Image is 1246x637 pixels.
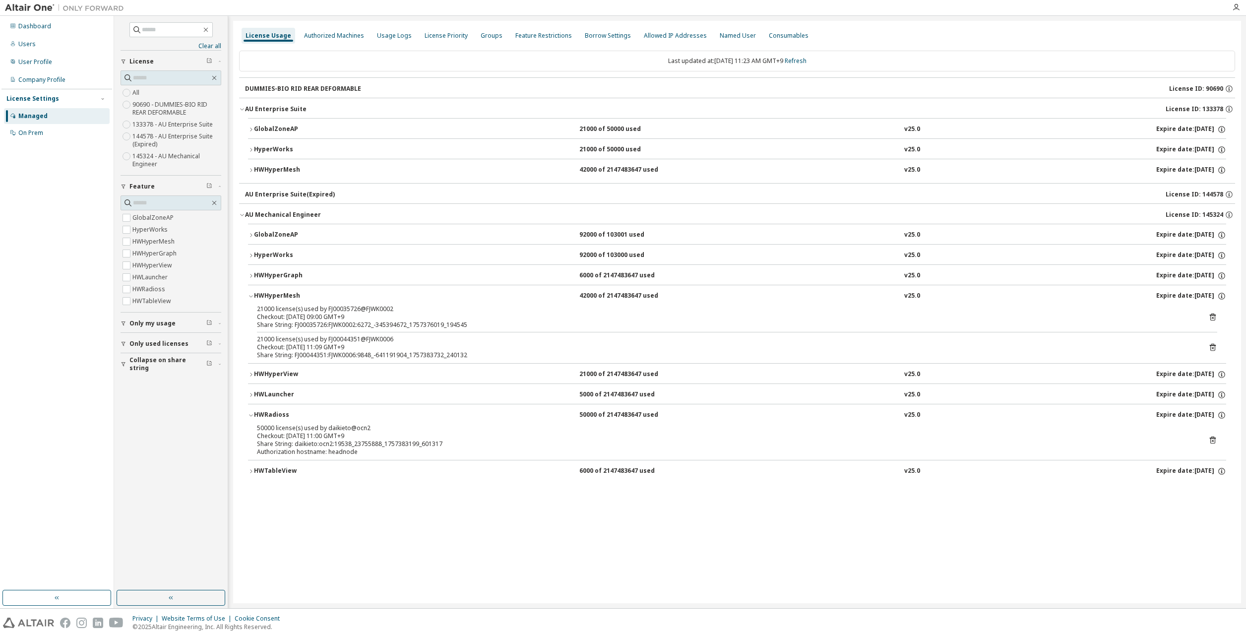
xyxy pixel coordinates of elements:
div: HWHyperMesh [254,292,343,301]
button: AU Enterprise SuiteLicense ID: 133378 [239,98,1235,120]
div: GlobalZoneAP [254,231,343,240]
div: HWHyperGraph [254,271,343,280]
div: On Prem [18,129,43,137]
div: AU Enterprise Suite (Expired) [245,191,335,198]
div: Dashboard [18,22,51,30]
button: HWRadioss50000 of 2147483647 usedv25.0Expire date:[DATE] [248,404,1226,426]
div: HWHyperView [254,370,343,379]
label: HWHyperMesh [132,236,177,248]
button: GlobalZoneAP21000 of 50000 usedv25.0Expire date:[DATE] [248,119,1226,140]
div: 21000 license(s) used by FJ00044351@FJWK0006 [257,335,1193,343]
label: HWHyperGraph [132,248,179,259]
div: 50000 license(s) used by daikieto@ocn2 [257,424,1193,432]
span: Only my usage [129,319,176,327]
div: Consumables [769,32,809,40]
div: Share String: FJ00044351:FJWK0006:9848_-641191904_1757383732_240132 [257,351,1193,359]
div: 21000 of 2147483647 used [579,370,669,379]
div: Privacy [132,615,162,623]
div: Share String: FJ00035726:FJWK0002:6272_-345394672_1757376019_194545 [257,321,1193,329]
span: License ID: 133378 [1166,105,1223,113]
p: © 2025 Altair Engineering, Inc. All Rights Reserved. [132,623,286,631]
button: Feature [121,176,221,197]
div: Expire date: [DATE] [1156,145,1226,154]
button: HWHyperView21000 of 2147483647 usedv25.0Expire date:[DATE] [248,364,1226,385]
button: DUMMIES-BIO RID REAR DEFORMABLELicense ID: 90690 [245,78,1235,100]
div: 42000 of 2147483647 used [579,166,669,175]
div: Expire date: [DATE] [1156,292,1226,301]
button: HWLauncher5000 of 2147483647 usedv25.0Expire date:[DATE] [248,384,1226,406]
button: HWHyperMesh42000 of 2147483647 usedv25.0Expire date:[DATE] [248,159,1226,181]
div: Cookie Consent [235,615,286,623]
span: Collapse on share string [129,356,206,372]
div: 21000 of 50000 used [579,145,669,154]
button: Only my usage [121,313,221,334]
div: Expire date: [DATE] [1156,467,1226,476]
label: 133378 - AU Enterprise Suite [132,119,215,130]
div: Last updated at: [DATE] 11:23 AM GMT+9 [239,51,1235,71]
label: HyperWorks [132,224,170,236]
div: v25.0 [904,145,920,154]
span: Only used licenses [129,340,188,348]
div: Expire date: [DATE] [1156,251,1226,260]
div: v25.0 [904,390,920,399]
div: Expire date: [DATE] [1156,411,1226,420]
div: License Usage [246,32,291,40]
span: Clear filter [206,58,212,65]
button: HWHyperMesh42000 of 2147483647 usedv25.0Expire date:[DATE] [248,285,1226,307]
a: Refresh [785,57,807,65]
span: Clear filter [206,319,212,327]
div: v25.0 [904,292,920,301]
div: HyperWorks [254,145,343,154]
div: Expire date: [DATE] [1156,370,1226,379]
div: Borrow Settings [585,32,631,40]
img: instagram.svg [76,618,87,628]
label: HWTableView [132,295,173,307]
div: Authorization hostname: headnode [257,448,1193,456]
div: HWLauncher [254,390,343,399]
div: v25.0 [904,251,920,260]
span: License ID: 145324 [1166,211,1223,219]
div: AU Enterprise Suite [245,105,307,113]
button: Only used licenses [121,333,221,355]
div: GlobalZoneAP [254,125,343,134]
div: Expire date: [DATE] [1156,166,1226,175]
div: 6000 of 2147483647 used [579,271,669,280]
button: AU Enterprise Suite(Expired)License ID: 144578 [245,184,1235,205]
div: License Settings [6,95,59,103]
div: Expire date: [DATE] [1156,390,1226,399]
div: Usage Logs [377,32,412,40]
label: 144578 - AU Enterprise Suite (Expired) [132,130,221,150]
button: HyperWorks92000 of 103000 usedv25.0Expire date:[DATE] [248,245,1226,266]
span: Feature [129,183,155,191]
label: HWLauncher [132,271,170,283]
div: v25.0 [904,271,920,280]
button: License [121,51,221,72]
div: 21000 license(s) used by FJ00035726@FJWK0002 [257,305,1193,313]
label: HWRadioss [132,283,167,295]
div: Feature Restrictions [515,32,572,40]
div: Checkout: [DATE] 11:09 GMT+9 [257,343,1193,351]
div: DUMMIES-BIO RID REAR DEFORMABLE [245,85,361,93]
div: User Profile [18,58,52,66]
div: AU Mechanical Engineer [245,211,321,219]
div: Expire date: [DATE] [1156,125,1226,134]
div: v25.0 [904,467,920,476]
span: License ID: 90690 [1169,85,1223,93]
label: 145324 - AU Mechanical Engineer [132,150,221,170]
div: 92000 of 103001 used [579,231,669,240]
div: 42000 of 2147483647 used [579,292,669,301]
img: youtube.svg [109,618,124,628]
div: Share String: daikieto:ocn2:19538_23755888_1757383199_601317 [257,440,1193,448]
div: Groups [481,32,502,40]
div: 21000 of 50000 used [579,125,669,134]
div: HyperWorks [254,251,343,260]
button: HWHyperGraph6000 of 2147483647 usedv25.0Expire date:[DATE] [248,265,1226,287]
div: Allowed IP Addresses [644,32,707,40]
div: Website Terms of Use [162,615,235,623]
button: Collapse on share string [121,353,221,375]
div: v25.0 [904,370,920,379]
label: 90690 - DUMMIES-BIO RID REAR DEFORMABLE [132,99,221,119]
div: v25.0 [904,411,920,420]
div: 5000 of 2147483647 used [579,390,669,399]
span: Clear filter [206,340,212,348]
